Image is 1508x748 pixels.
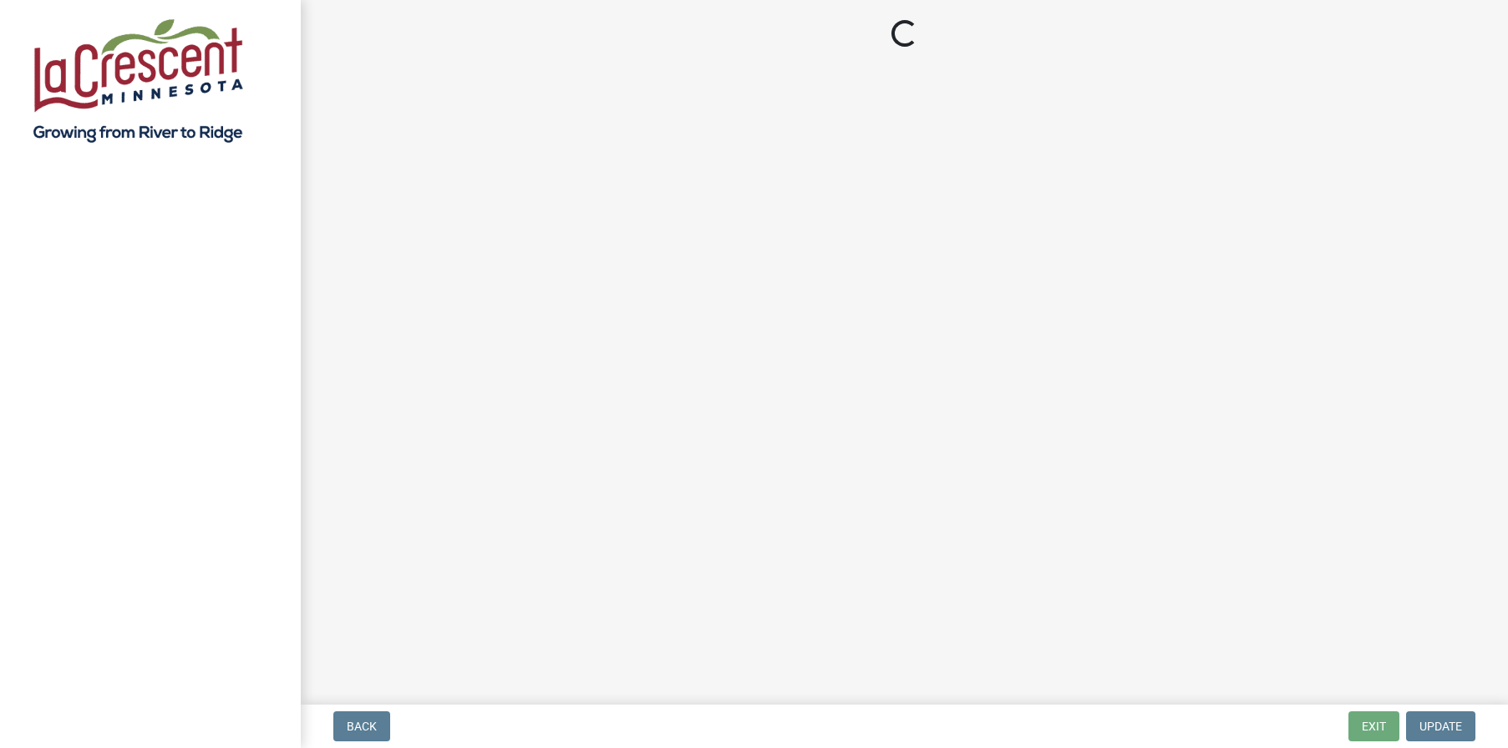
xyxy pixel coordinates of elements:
button: Back [333,711,390,741]
button: Update [1406,711,1475,741]
button: Exit [1348,711,1399,741]
span: Update [1419,720,1462,733]
img: City of La Crescent, Minnesota [33,18,243,143]
span: Back [347,720,377,733]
